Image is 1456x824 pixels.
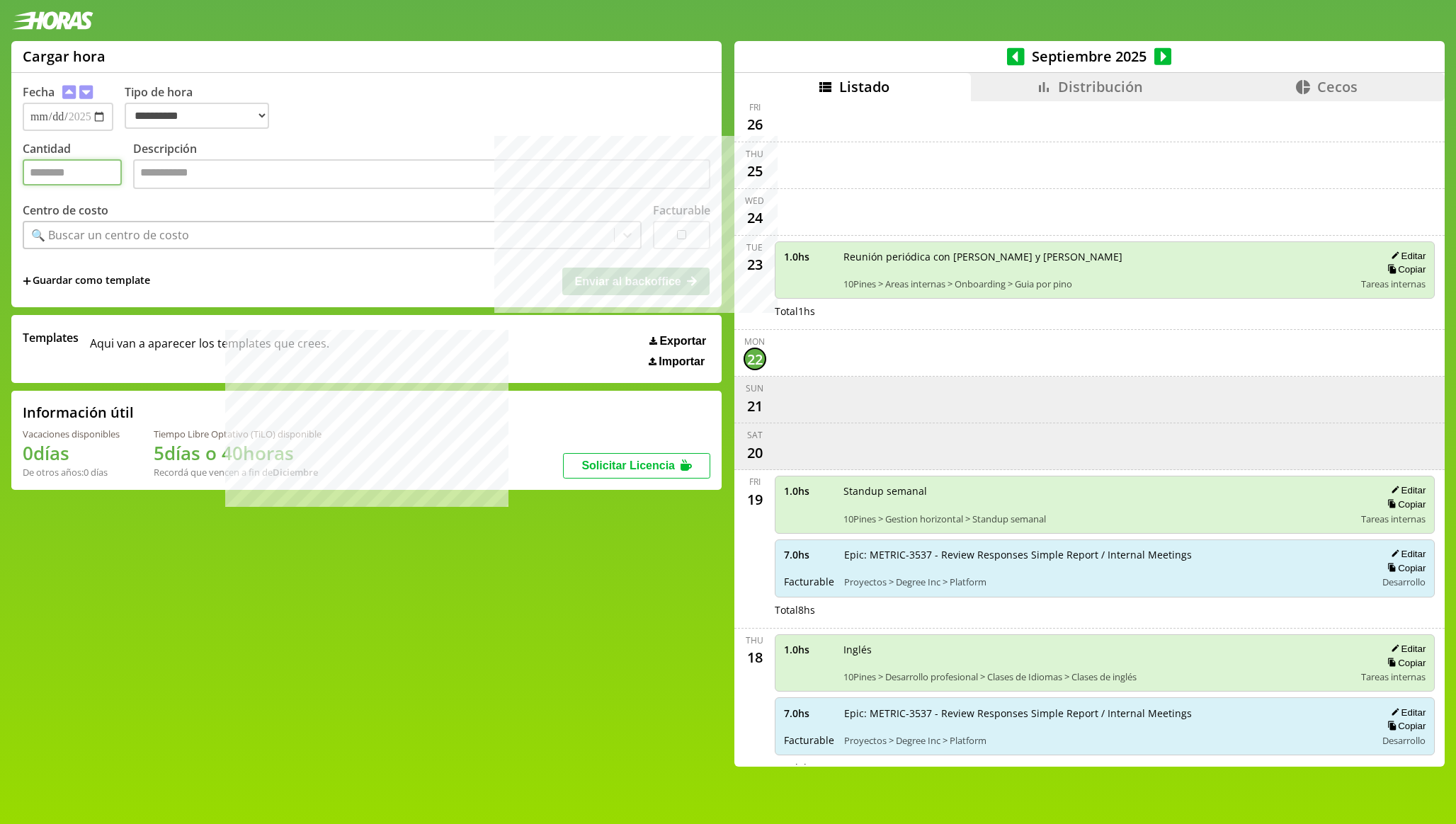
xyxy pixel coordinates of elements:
[844,706,1367,720] span: Epic: METRIC-3537 - Review Responses Simple Report / Internal Meetings
[653,202,710,218] label: Facturable
[784,733,834,747] span: Facturable
[749,476,761,488] div: Fri
[843,670,1352,683] span: 10Pines > Desarrollo profesional > Clases de Idiomas > Clases de inglés
[746,382,763,394] div: Sun
[23,84,55,100] label: Fecha
[744,348,766,370] div: 22
[843,250,1352,263] span: Reunión periódica con [PERSON_NAME] y [PERSON_NAME]
[23,202,108,218] label: Centro de costo
[23,428,120,440] div: Vacaciones disponibles
[784,575,834,588] span: Facturable
[1387,706,1426,719] button: Editar
[844,548,1367,561] span: Epic: METRIC-3537 - Review Responses Simple Report / Internal Meetings
[1387,643,1426,655] button: Editar
[746,241,763,253] div: Tue
[1387,484,1426,496] button: Editar
[1383,263,1426,275] button: Copiar
[23,440,120,466] h1: 0 días
[843,513,1352,525] span: 10Pines > Gestion horizontal > Standup semanal
[154,440,322,466] h1: 5 días o 40 horas
[1382,734,1426,747] span: Desarrollo
[23,466,120,479] div: De otros años: 0 días
[744,336,765,348] div: Mon
[31,227,189,243] div: 🔍 Buscar un centro de costo
[839,77,889,96] span: Listado
[1383,657,1426,669] button: Copiar
[645,334,710,348] button: Exportar
[744,441,766,464] div: 20
[775,304,1435,318] div: Total 1 hs
[784,706,834,720] span: 7.0 hs
[744,160,766,183] div: 25
[1382,576,1426,588] span: Desarrollo
[843,277,1352,290] span: 10Pines > Areas internas > Onboarding > Guia por pino
[23,273,31,289] span: +
[1058,77,1143,96] span: Distribución
[23,403,134,422] h2: Información útil
[154,466,322,479] div: Recordá que vencen a fin de
[23,159,122,185] input: Cantidad
[746,148,763,160] div: Thu
[1361,277,1426,290] span: Tareas internas
[125,103,269,129] select: Tipo de hora
[273,466,318,479] b: Diciembre
[844,734,1367,747] span: Proyectos > Degree Inc > Platform
[784,484,834,498] span: 1.0 hs
[133,159,710,189] textarea: Descripción
[11,11,93,30] img: logotipo
[90,330,329,368] span: Aqui van a aparecer los templates que crees.
[744,488,766,510] div: 19
[1387,250,1426,262] button: Editar
[843,643,1352,656] span: Inglés
[23,47,106,66] h1: Cargar hora
[744,394,766,417] div: 21
[133,141,710,193] label: Descripción
[747,429,763,441] div: Sat
[784,548,834,561] span: 7.0 hs
[734,101,1445,765] div: scrollable content
[23,273,150,289] span: +Guardar como template
[1383,562,1426,574] button: Copiar
[744,207,766,229] div: 24
[749,101,761,113] div: Fri
[23,330,79,345] span: Templates
[775,761,1435,774] div: Total 8 hs
[659,335,706,348] span: Exportar
[746,634,763,646] div: Thu
[563,453,710,479] button: Solicitar Licencia
[125,84,280,131] label: Tipo de hora
[23,141,133,193] label: Cantidad
[1317,77,1358,96] span: Cecos
[843,484,1352,498] span: Standup semanal
[745,195,764,207] div: Wed
[1361,513,1426,525] span: Tareas internas
[784,643,834,656] span: 1.0 hs
[1383,720,1426,732] button: Copiar
[844,576,1367,588] span: Proyectos > Degree Inc > Platform
[775,603,1435,617] div: Total 8 hs
[659,355,705,368] span: Importar
[744,253,766,276] div: 23
[1361,670,1426,683] span: Tareas internas
[1387,548,1426,560] button: Editar
[1383,498,1426,510] button: Copiar
[784,250,834,263] span: 1.0 hs
[744,113,766,136] div: 26
[581,459,675,471] span: Solicitar Licencia
[154,428,322,440] div: Tiempo Libre Optativo (TiLO) disponible
[744,646,766,669] div: 18
[1025,47,1154,66] span: Septiembre 2025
